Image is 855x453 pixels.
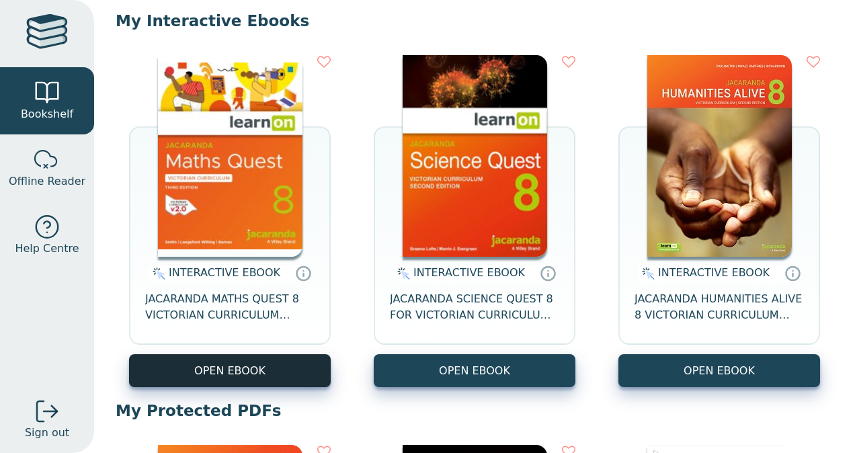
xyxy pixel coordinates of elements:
[413,266,525,279] span: INTERACTIVE EBOOK
[15,241,79,257] span: Help Centre
[784,265,801,281] a: Interactive eBooks are accessed online via the publisher’s portal. They contain interactive resou...
[129,354,331,387] button: OPEN EBOOK
[618,354,820,387] button: OPEN EBOOK
[9,173,85,190] span: Offline Reader
[647,55,792,257] img: bee2d5d4-7b91-e911-a97e-0272d098c78b.jpg
[295,265,311,281] a: Interactive eBooks are accessed online via the publisher’s portal. They contain interactive resou...
[149,265,165,282] img: interactive.svg
[21,106,73,122] span: Bookshelf
[393,265,410,282] img: interactive.svg
[635,291,804,323] span: JACARANDA HUMANITIES ALIVE 8 VICTORIAN CURRICULUM LEARNON EBOOK 2E
[116,11,833,31] p: My Interactive Ebooks
[540,265,556,281] a: Interactive eBooks are accessed online via the publisher’s portal. They contain interactive resou...
[374,354,575,387] button: OPEN EBOOK
[116,401,833,421] p: My Protected PDFs
[638,265,655,282] img: interactive.svg
[25,425,69,441] span: Sign out
[390,291,559,323] span: JACARANDA SCIENCE QUEST 8 FOR VICTORIAN CURRICULUM LEARNON 2E EBOOK
[158,55,302,257] img: c004558a-e884-43ec-b87a-da9408141e80.jpg
[658,266,770,279] span: INTERACTIVE EBOOK
[403,55,547,257] img: fffb2005-5288-ea11-a992-0272d098c78b.png
[145,291,315,323] span: JACARANDA MATHS QUEST 8 VICTORIAN CURRICULUM LEARNON EBOOK 3E
[169,266,280,279] span: INTERACTIVE EBOOK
